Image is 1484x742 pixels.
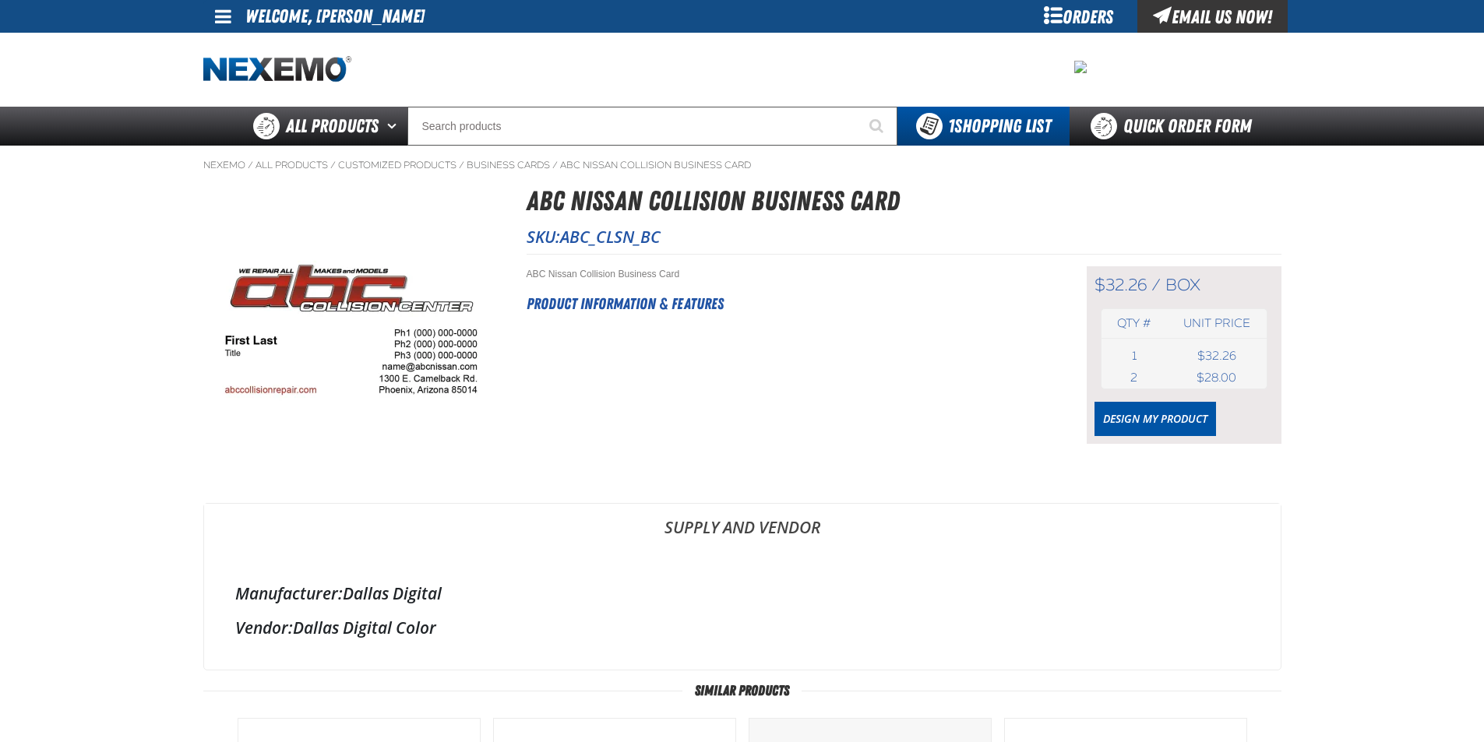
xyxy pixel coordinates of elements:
[467,159,550,171] a: Business Cards
[527,181,1281,222] h1: ABC Nissan Collision Business Card
[682,683,802,698] span: Similar Products
[330,159,336,171] span: /
[1094,402,1216,436] a: Design My Product
[1132,349,1137,363] span: 1
[203,56,351,83] a: Home
[256,159,328,171] a: All Products
[235,582,343,604] label: Manufacturer:
[552,159,558,171] span: /
[203,159,245,171] a: Nexemo
[235,617,293,638] label: Vendor:
[1165,275,1200,295] span: box
[338,159,456,171] a: Customized Products
[1070,107,1281,146] a: Quick Order Form
[286,112,379,140] span: All Products
[1102,309,1168,338] th: Qty #
[203,159,1281,171] nav: Breadcrumbs
[1130,371,1137,385] span: 2
[235,617,1250,638] div: Dallas Digital Color
[897,107,1070,146] button: You have 1 Shopping List. Open to view details
[527,226,1281,248] p: SKU:
[858,107,897,146] button: Start Searching
[560,159,751,171] a: ABC Nissan Collision Business Card
[948,115,954,137] strong: 1
[459,159,464,171] span: /
[1167,345,1266,367] td: $32.26
[560,226,661,248] span: ABC_CLSN_BC
[235,582,1250,604] div: Dallas Digital
[203,56,351,83] img: Nexemo logo
[204,504,1281,550] a: Supply and Vendor
[1151,275,1161,295] span: /
[1167,367,1266,389] td: $28.00
[382,107,407,146] button: Open All Products pages
[407,107,897,146] input: Search
[527,269,680,280] span: ABC Nissan Collision Business Card
[1074,61,1087,73] img: bcb0fb6b68f42f21e2a78dd92242ad83.jpeg
[527,292,1048,315] h2: Product Information & Features
[248,159,253,171] span: /
[1167,309,1266,338] th: Unit price
[948,115,1051,137] span: Shopping List
[204,242,499,410] img: ABC Nissan Collision Business Card
[1094,275,1147,295] span: $32.26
